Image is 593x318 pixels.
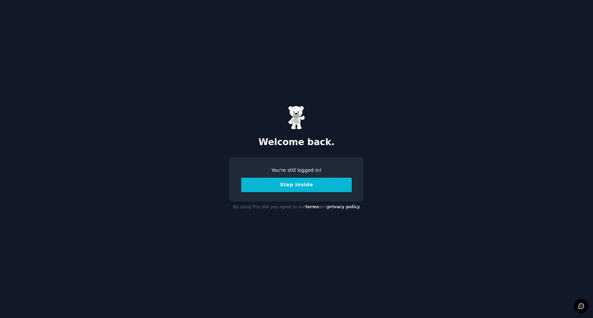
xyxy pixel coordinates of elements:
[305,204,319,209] a: terms
[288,106,305,130] img: Gummy Bear
[241,167,352,174] div: You're still logged in!
[241,178,352,192] button: Step Inside
[241,182,352,187] a: Step Inside
[229,137,364,148] h2: Welcome back.
[229,202,364,213] div: By using this site you agree to our and
[327,204,360,209] a: privacy policy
